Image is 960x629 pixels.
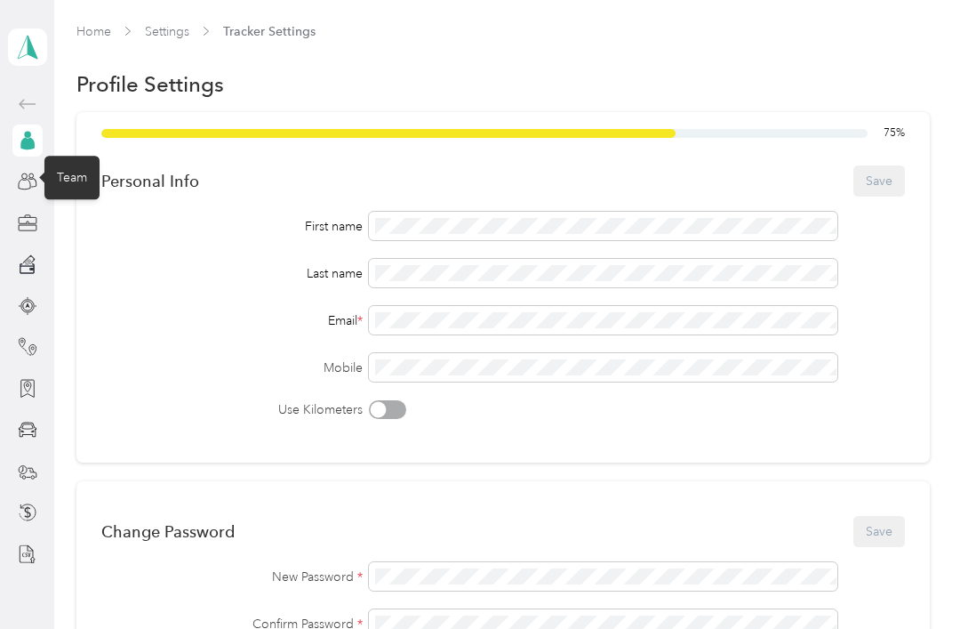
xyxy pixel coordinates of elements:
[101,172,199,190] div: Personal Info
[76,24,111,39] a: Home
[101,359,363,377] label: Mobile
[884,125,905,141] span: 75 %
[101,311,363,330] div: Email
[76,75,224,93] h1: Profile Settings
[101,217,363,236] div: First name
[44,156,100,199] div: Team
[223,22,316,41] span: Tracker Settings
[101,568,363,586] label: New Password
[860,529,960,629] iframe: Everlance-gr Chat Button Frame
[101,522,235,541] div: Change Password
[101,400,363,419] label: Use Kilometers
[101,264,363,283] div: Last name
[145,24,189,39] a: Settings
